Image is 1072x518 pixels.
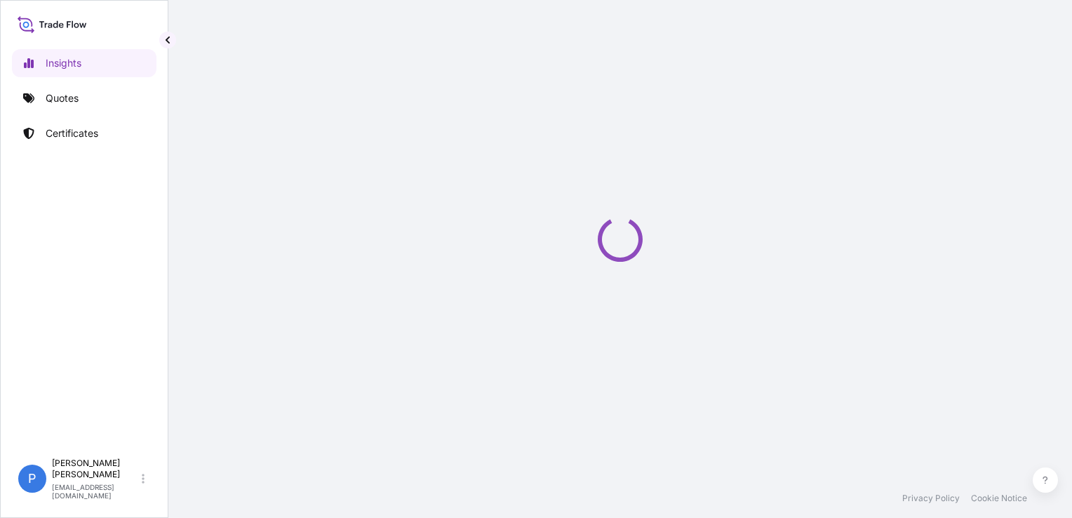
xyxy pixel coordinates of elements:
p: [PERSON_NAME] [PERSON_NAME] [52,458,139,480]
p: Insights [46,56,81,70]
a: Insights [12,49,156,77]
a: Privacy Policy [902,493,960,504]
a: Cookie Notice [971,493,1027,504]
a: Quotes [12,84,156,112]
p: Quotes [46,91,79,105]
p: [EMAIL_ADDRESS][DOMAIN_NAME] [52,483,139,500]
p: Certificates [46,126,98,140]
a: Certificates [12,119,156,147]
span: P [28,472,36,486]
